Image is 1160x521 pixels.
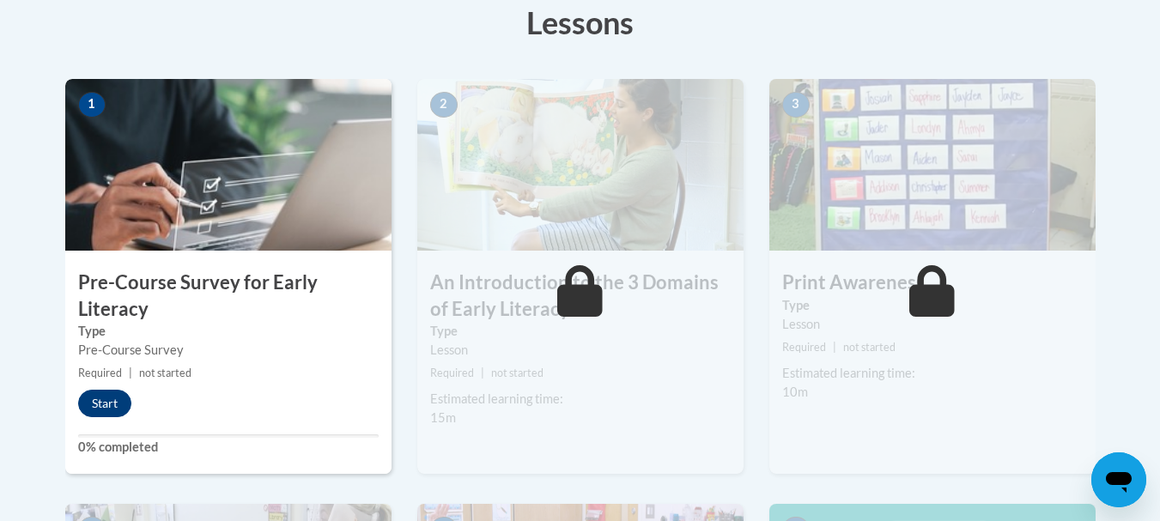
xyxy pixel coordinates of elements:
[139,367,191,379] span: not started
[417,79,744,251] img: Course Image
[430,341,731,360] div: Lesson
[782,92,810,118] span: 3
[769,79,1096,251] img: Course Image
[78,341,379,360] div: Pre-Course Survey
[430,390,731,409] div: Estimated learning time:
[782,315,1083,334] div: Lesson
[491,367,544,379] span: not started
[78,390,131,417] button: Start
[129,367,132,379] span: |
[430,92,458,118] span: 2
[430,322,731,341] label: Type
[782,296,1083,315] label: Type
[782,341,826,354] span: Required
[769,270,1096,296] h3: Print Awareness
[65,79,392,251] img: Course Image
[1091,452,1146,507] iframe: Button to launch messaging window
[78,438,379,457] label: 0% completed
[78,322,379,341] label: Type
[430,410,456,425] span: 15m
[65,1,1096,44] h3: Lessons
[417,270,744,323] h3: An Introduction to the 3 Domains of Early Literacy
[430,367,474,379] span: Required
[833,341,836,354] span: |
[78,92,106,118] span: 1
[843,341,896,354] span: not started
[782,385,808,399] span: 10m
[78,367,122,379] span: Required
[782,364,1083,383] div: Estimated learning time:
[481,367,484,379] span: |
[65,270,392,323] h3: Pre-Course Survey for Early Literacy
